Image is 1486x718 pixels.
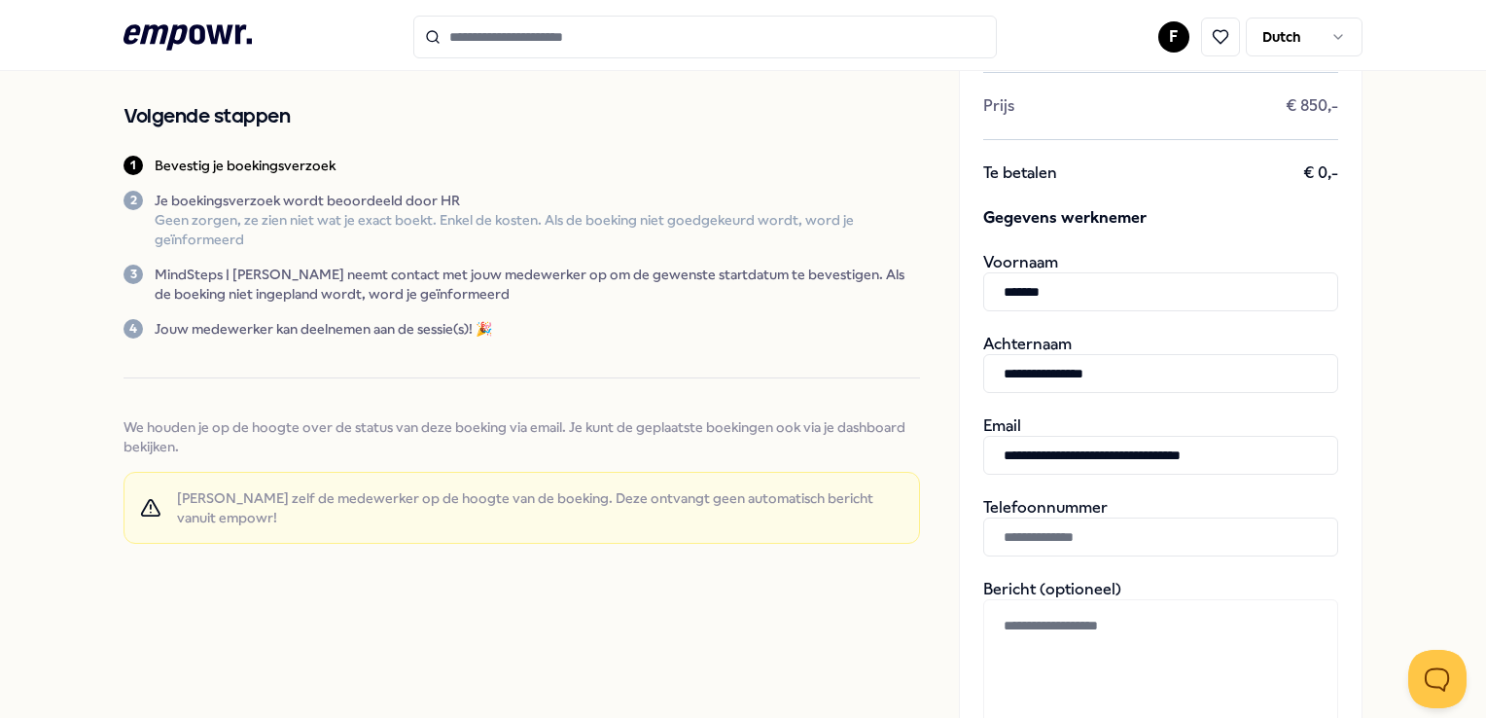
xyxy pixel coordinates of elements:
[983,335,1338,393] div: Achternaam
[1158,21,1189,53] button: F
[155,265,919,304] p: MindSteps | [PERSON_NAME] neemt contact met jouw medewerker op om de gewenste startdatum te beves...
[124,417,919,456] span: We houden je op de hoogte over de status van deze boeking via email. Je kunt de geplaatste boekin...
[413,16,997,58] input: Search for products, categories or subcategories
[983,163,1057,183] span: Te betalen
[1303,163,1338,183] span: € 0,-
[124,319,143,339] div: 4
[983,416,1338,475] div: Email
[155,210,919,249] p: Geen zorgen, ze zien niet wat je exact boekt. Enkel de kosten. Als de boeking niet goedgekeurd wo...
[155,319,492,339] p: Jouw medewerker kan deelnemen aan de sessie(s)! 🎉
[155,191,919,210] p: Je boekingsverzoek wordt beoordeeld door HR
[155,156,336,175] p: Bevestig je boekingsverzoek
[124,156,143,175] div: 1
[983,498,1338,556] div: Telefoonnummer
[1286,96,1338,116] span: € 850,-
[983,253,1338,311] div: Voornaam
[1408,650,1467,708] iframe: Help Scout Beacon - Open
[124,265,143,284] div: 3
[983,206,1338,230] span: Gegevens werknemer
[983,96,1014,116] span: Prijs
[177,488,903,527] span: [PERSON_NAME] zelf de medewerker op de hoogte van de boeking. Deze ontvangt geen automatisch beri...
[124,191,143,210] div: 2
[124,101,919,132] h2: Volgende stappen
